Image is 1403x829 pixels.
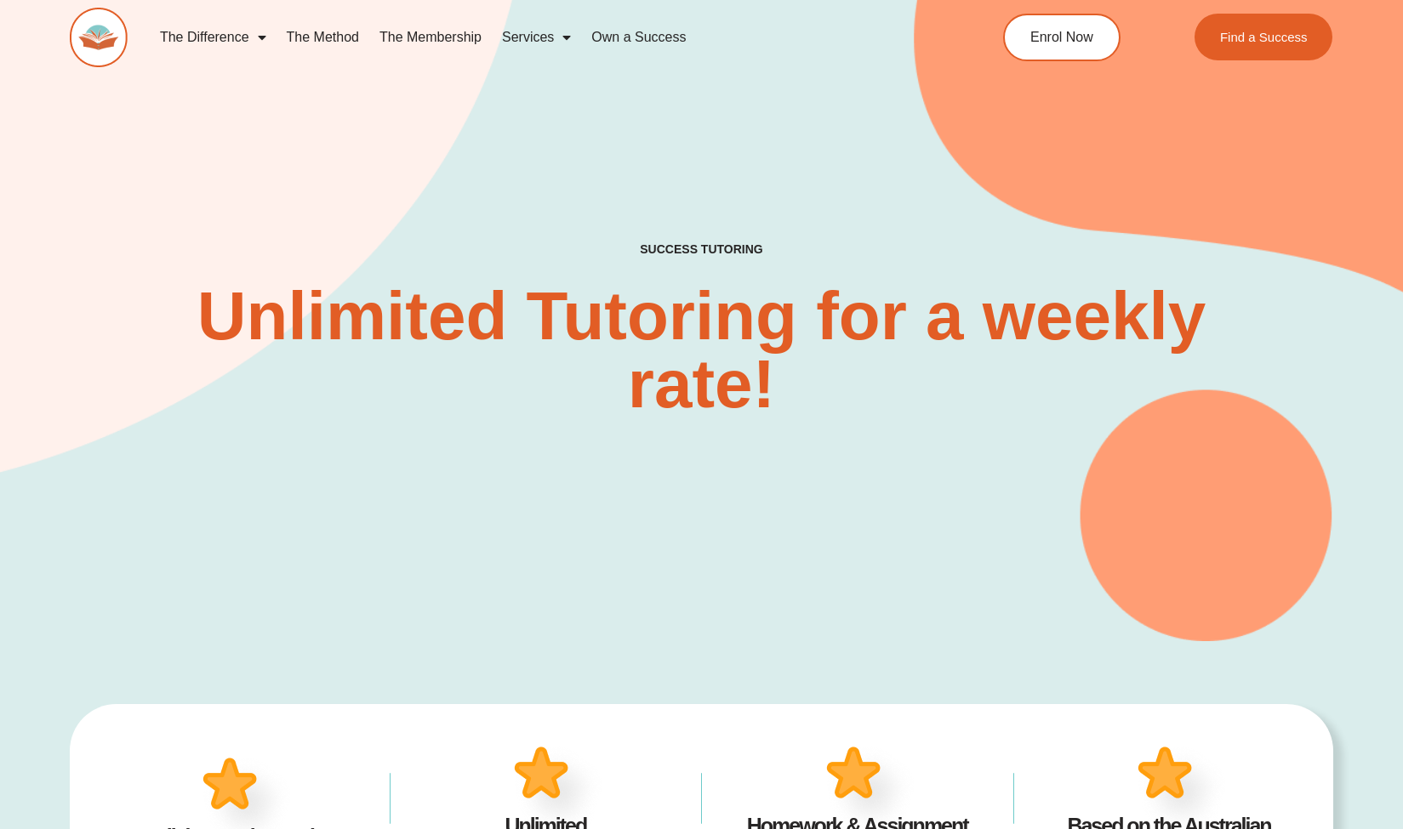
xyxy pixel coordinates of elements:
span: Enrol Now [1030,31,1093,44]
a: The Difference [150,18,277,57]
a: Own a Success [581,18,696,57]
span: Find a Success [1220,31,1308,43]
h2: Unlimited Tutoring for a weekly rate! [152,282,1251,418]
a: The Membership [369,18,492,57]
a: Services [492,18,581,57]
h4: SUCCESS TUTORING​ [515,242,888,257]
a: Enrol Now [1003,14,1121,61]
a: The Method [277,18,369,57]
nav: Menu [150,18,931,57]
a: Find a Success [1195,14,1333,60]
